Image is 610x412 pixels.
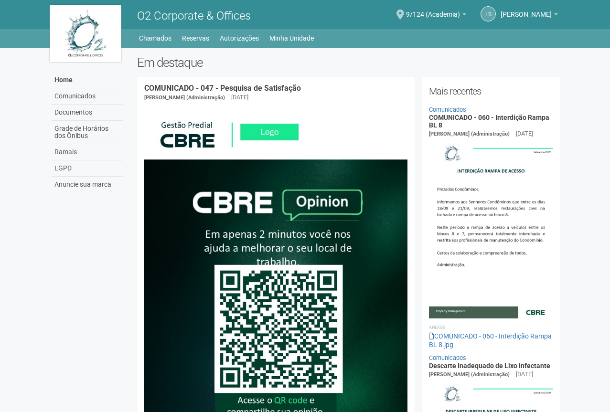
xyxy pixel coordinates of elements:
[501,12,558,20] a: [PERSON_NAME]
[516,129,533,138] div: [DATE]
[406,12,466,20] a: 9/124 (Academia)
[429,114,549,128] a: COMUNICADO - 060 - Interdição Rampa BL 8
[406,1,460,18] span: 9/124 (Academia)
[182,32,209,45] a: Reservas
[501,1,552,18] span: Leticia Souza do Nascimento
[429,138,554,318] img: COMUNICADO%20-%20060%20-%20Interdi%C3%A7%C3%A3o%20Rampa%20BL%208.jpg
[52,105,123,121] a: Documentos
[137,9,251,22] span: O2 Corporate & Offices
[144,95,225,101] span: [PERSON_NAME] (Administração)
[429,106,466,113] a: Comunicados
[52,72,123,88] a: Home
[52,160,123,177] a: LGPD
[231,93,248,102] div: [DATE]
[52,177,123,192] a: Anuncie sua marca
[429,362,550,370] a: Descarte Inadequado de Lixo Infectante
[144,84,301,93] a: COMUNICADO - 047 - Pesquisa de Satisfação
[269,32,314,45] a: Minha Unidade
[429,354,466,361] a: Comunicados
[516,370,533,379] div: [DATE]
[220,32,259,45] a: Autorizações
[481,6,496,21] a: LS
[52,144,123,160] a: Ramais
[429,323,554,332] li: Anexos
[429,131,510,137] span: [PERSON_NAME] (Administração)
[429,332,552,349] a: COMUNICADO - 060 - Interdição Rampa BL 8.jpg
[137,55,561,70] h2: Em destaque
[139,32,171,45] a: Chamados
[52,121,123,144] a: Grade de Horários dos Ônibus
[429,84,554,98] h2: Mais recentes
[429,371,510,378] span: [PERSON_NAME] (Administração)
[52,88,123,105] a: Comunicados
[50,5,121,62] img: logo.jpg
